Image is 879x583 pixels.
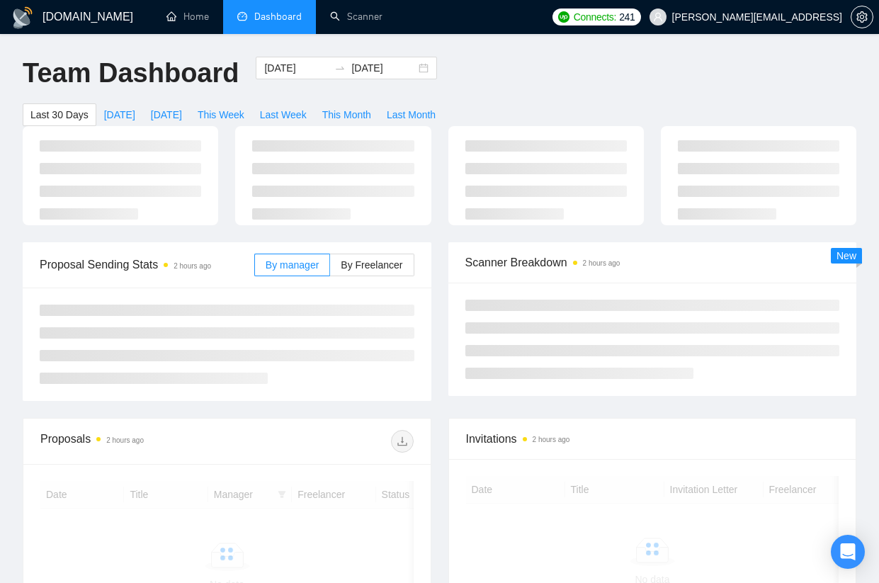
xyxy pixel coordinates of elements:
[330,11,382,23] a: searchScanner
[23,103,96,126] button: Last 30 Days
[106,436,144,444] time: 2 hours ago
[174,262,211,270] time: 2 hours ago
[851,6,873,28] button: setting
[104,107,135,123] span: [DATE]
[11,6,34,29] img: logo
[341,259,402,271] span: By Freelancer
[379,103,443,126] button: Last Month
[574,9,616,25] span: Connects:
[254,11,302,23] span: Dashboard
[465,254,840,271] span: Scanner Breakdown
[558,11,569,23] img: upwork-logo.png
[40,256,254,273] span: Proposal Sending Stats
[533,436,570,443] time: 2 hours ago
[40,430,227,453] div: Proposals
[237,11,247,21] span: dashboard
[252,103,314,126] button: Last Week
[96,103,143,126] button: [DATE]
[851,11,873,23] a: setting
[151,107,182,123] span: [DATE]
[619,9,635,25] span: 241
[334,62,346,74] span: to
[334,62,346,74] span: swap-right
[314,103,379,126] button: This Month
[190,103,252,126] button: This Week
[260,107,307,123] span: Last Week
[851,11,873,23] span: setting
[387,107,436,123] span: Last Month
[30,107,89,123] span: Last 30 Days
[264,60,329,76] input: Start date
[466,430,839,448] span: Invitations
[166,11,209,23] a: homeHome
[198,107,244,123] span: This Week
[653,12,663,22] span: user
[322,107,371,123] span: This Month
[583,259,620,267] time: 2 hours ago
[351,60,416,76] input: End date
[143,103,190,126] button: [DATE]
[23,57,239,90] h1: Team Dashboard
[266,259,319,271] span: By manager
[837,250,856,261] span: New
[831,535,865,569] div: Open Intercom Messenger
